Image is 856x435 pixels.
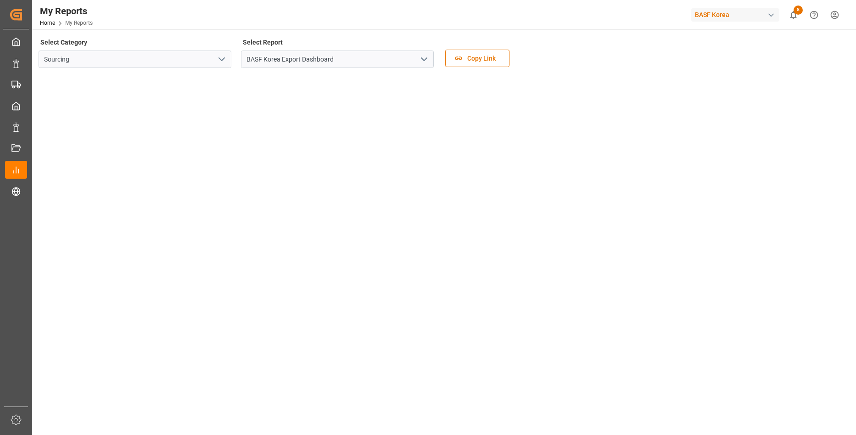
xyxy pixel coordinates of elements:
label: Select Category [39,36,89,49]
button: open menu [417,52,431,67]
div: BASF Korea [691,8,779,22]
span: 8 [794,6,803,15]
button: BASF Korea [691,6,783,23]
label: Select Report [241,36,284,49]
div: My Reports [40,4,93,18]
input: Type to search/select [241,51,434,68]
button: Copy Link [445,50,509,67]
button: show 8 new notifications [783,5,804,25]
a: Home [40,20,55,26]
input: Type to search/select [39,51,231,68]
button: Help Center [804,5,824,25]
button: open menu [214,52,228,67]
span: Copy Link [463,54,500,63]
